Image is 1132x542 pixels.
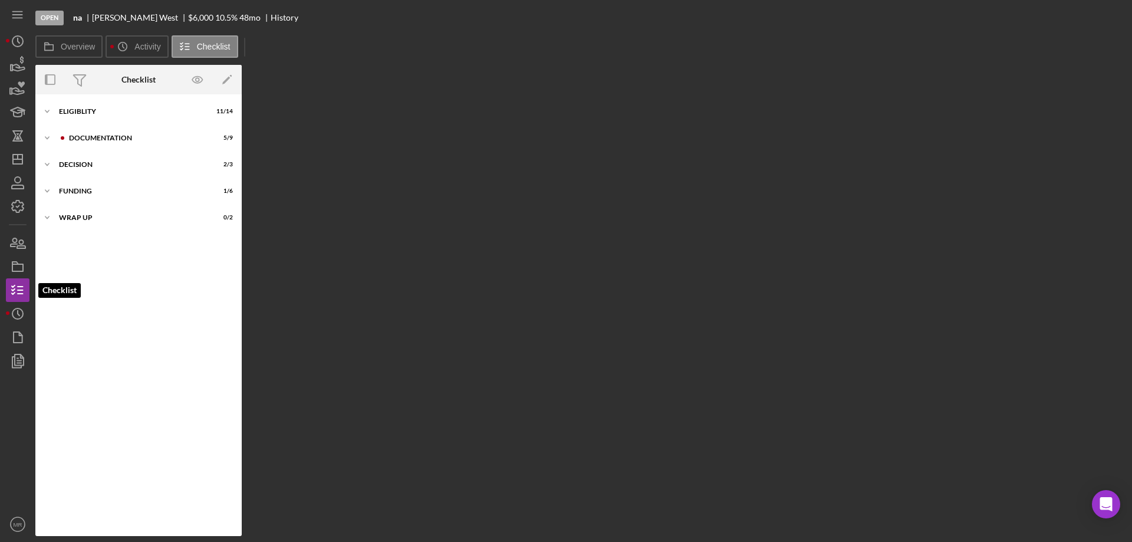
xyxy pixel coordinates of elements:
div: Wrap up [59,214,203,221]
div: Open [35,11,64,25]
div: History [271,13,298,22]
div: 48 mo [239,13,261,22]
div: [PERSON_NAME] West [92,13,188,22]
div: 5 / 9 [212,134,233,142]
div: Checklist [121,75,156,84]
div: 10.5 % [215,13,238,22]
div: Documentation [69,134,203,142]
div: Decision [59,161,203,168]
button: Checklist [172,35,238,58]
div: 0 / 2 [212,214,233,221]
button: Activity [106,35,168,58]
div: Open Intercom Messenger [1092,490,1120,518]
div: 11 / 14 [212,108,233,115]
button: MR [6,513,29,536]
div: $6,000 [188,13,213,22]
b: na [73,13,82,22]
div: Funding [59,188,203,195]
label: Checklist [197,42,231,51]
text: MR [14,521,22,528]
label: Overview [61,42,95,51]
div: 2 / 3 [212,161,233,168]
div: Eligiblity [59,108,203,115]
div: 1 / 6 [212,188,233,195]
label: Activity [134,42,160,51]
button: Overview [35,35,103,58]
